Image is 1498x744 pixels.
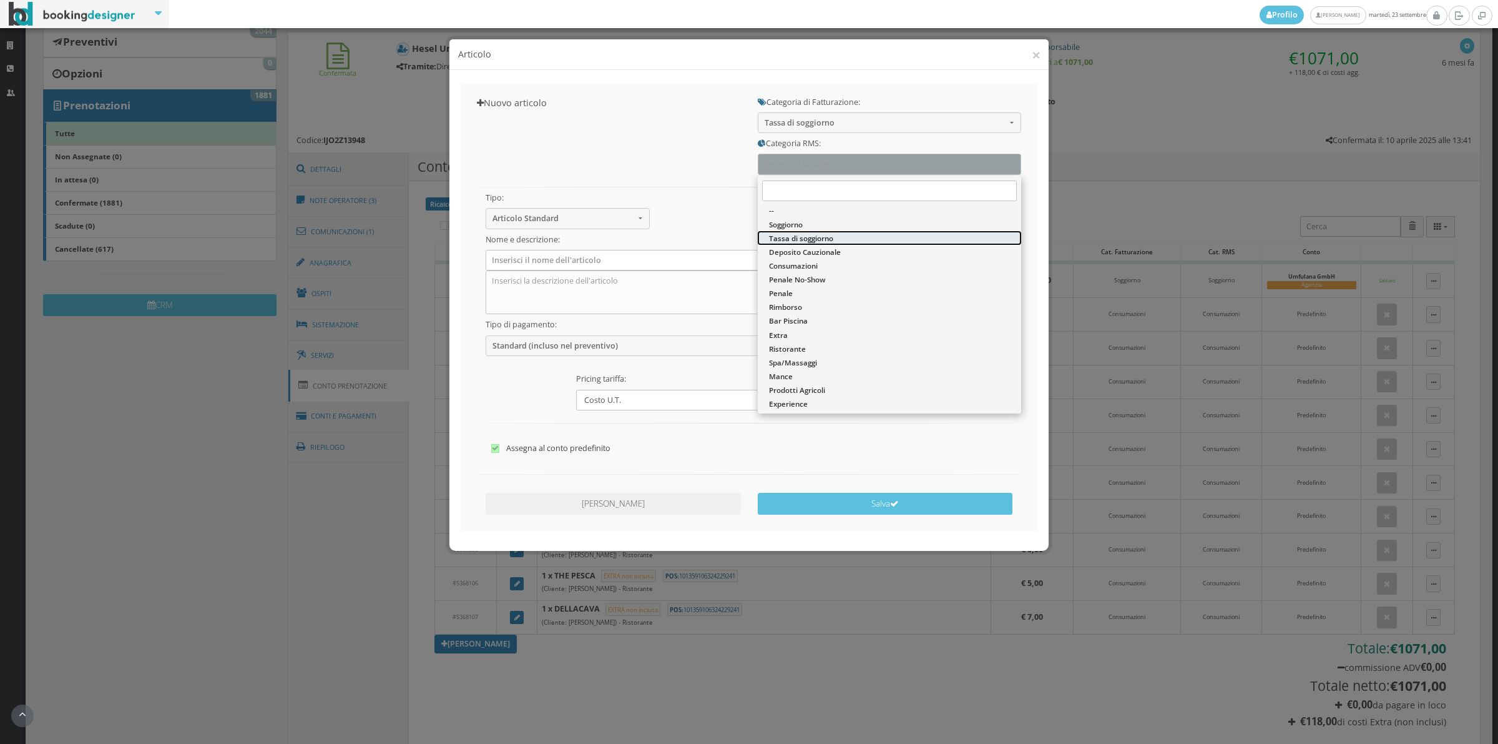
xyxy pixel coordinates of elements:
[769,206,774,216] span: --
[769,260,818,271] span: Consumazioni
[769,289,793,299] span: Penale
[769,274,826,285] span: Penale No-Show
[769,371,793,382] span: Mance
[769,330,788,340] span: Extra
[765,159,1006,169] span: Seleziona la categoria
[9,2,135,26] img: BookingDesigner.com
[769,233,833,244] span: Tassa di soggiorno
[486,250,1013,270] input: Inserisci il nome dell'articolo
[486,320,786,329] h5: Tipo di pagamento:
[769,385,825,395] span: Prodotti Agricoli
[486,335,786,356] button: Standard (incluso nel preventivo)
[769,399,808,409] span: Experience
[576,390,786,410] select: Seleziona il tipo di pricing
[762,181,1017,201] input: Search
[769,302,802,313] span: Rimborso
[486,208,650,229] button: Articolo Standard
[492,214,635,223] span: Articolo Standard
[492,341,771,350] span: Standard (incluso nel preventivo)
[769,344,806,354] span: Ristorante
[769,247,841,257] span: Deposito Cauzionale
[758,493,1013,515] button: Salva
[769,357,817,368] span: Spa/Massaggi
[769,316,808,327] span: Bar Piscina
[769,219,803,230] span: Soggiorno
[1310,6,1366,24] a: [PERSON_NAME]
[1260,6,1305,24] a: Profilo
[486,235,1013,244] h5: Nome e descrizione:
[486,193,650,202] h5: Tipo:
[1260,6,1426,24] span: martedì, 23 settembre
[758,154,1021,174] button: Seleziona la categoria
[576,374,786,384] h5: Pricing tariffa:
[491,441,1007,456] label: Assegna al conto predefinito
[486,493,741,515] button: [PERSON_NAME]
